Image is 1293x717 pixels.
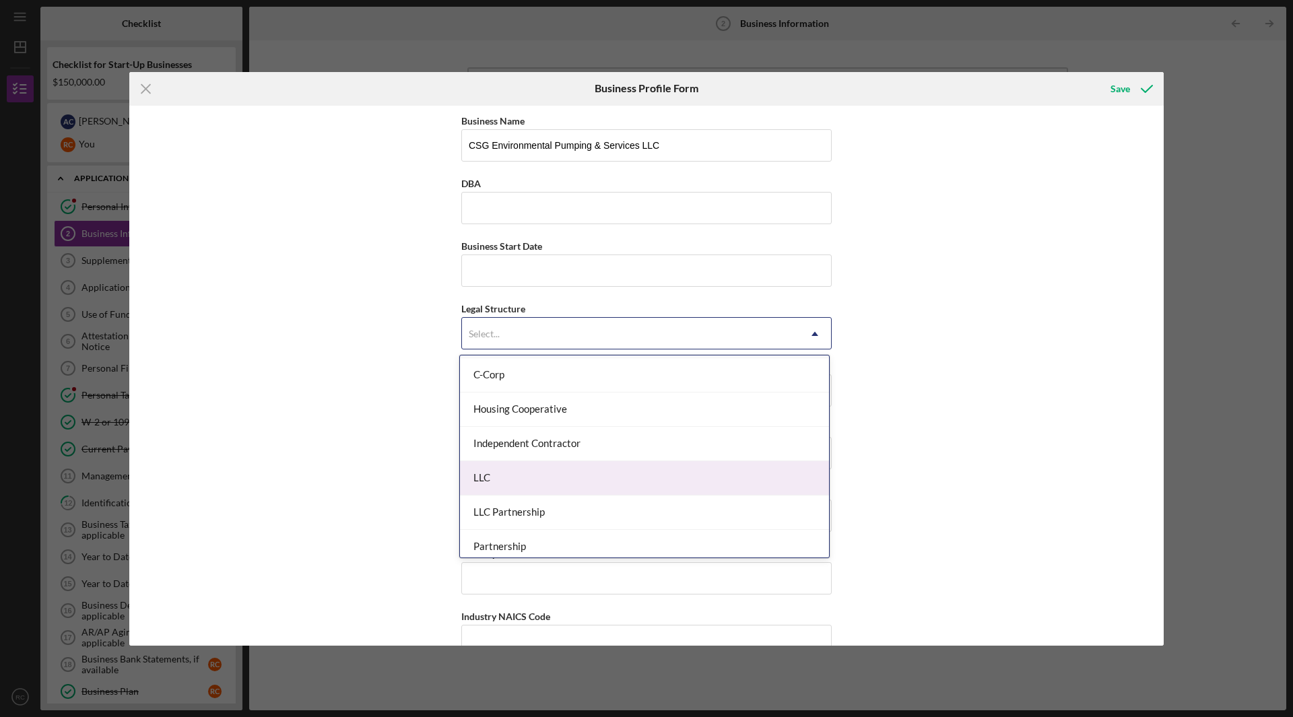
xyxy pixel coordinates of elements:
div: Independent Contractor [460,427,829,461]
div: Save [1110,75,1130,102]
div: Partnership [460,530,829,564]
label: DBA [461,178,481,189]
div: LLC [460,461,829,496]
div: Housing Cooperative [460,392,829,427]
div: LLC Partnership [460,496,829,530]
label: Business Name [461,115,525,127]
div: C-Corp [460,358,829,392]
button: Save [1097,75,1164,102]
label: Industry NAICS Code [461,611,550,622]
div: Select... [469,329,500,339]
h6: Business Profile Form [595,82,698,94]
label: Business Start Date [461,240,542,252]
